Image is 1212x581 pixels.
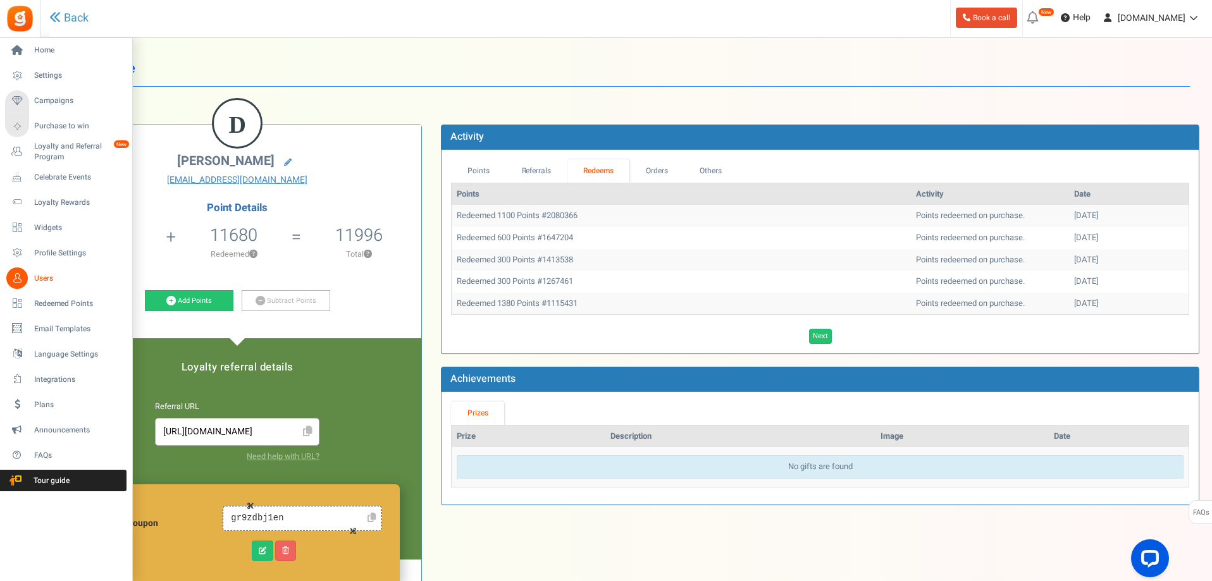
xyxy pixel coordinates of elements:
td: Points redeemed on purchase. [911,205,1069,227]
span: FAQs [34,450,123,461]
a: Celebrate Events [5,166,127,188]
td: Redeemed 600 Points #1647204 [452,227,910,249]
a: Help [1056,8,1096,28]
em: New [113,140,130,149]
b: Achievements [450,371,516,386]
p: Redeemed [178,248,290,260]
th: Description [605,425,875,448]
span: Language Settings [34,349,123,360]
span: Settings [34,70,123,81]
span: Widgets [34,223,123,233]
td: Points redeemed on purchase. [911,249,1069,271]
h6: Loyalty Referral Coupon [92,508,223,528]
a: [EMAIL_ADDRESS][DOMAIN_NAME] [63,174,412,187]
span: Redeemed Points [34,298,123,309]
th: Prize [452,425,605,448]
a: Book a call [956,8,1017,28]
a: Home [5,40,127,61]
th: Activity [911,183,1069,205]
span: Purchase to win [34,121,123,131]
a: FAQs [5,444,127,466]
figcaption: D [214,100,261,149]
h5: 11680 [210,226,257,245]
a: Redeemed Points [5,293,127,314]
td: [DATE] [1069,293,1189,315]
a: Others [684,159,738,183]
th: Image [875,425,1049,448]
span: Home [34,45,123,56]
a: Loyalty Rewards [5,192,127,213]
h4: Point Details [53,202,421,214]
td: Points redeemed on purchase. [911,271,1069,293]
a: Widgets [5,217,127,238]
b: Activity [450,129,484,144]
a: Points [451,159,505,183]
button: ? [249,250,257,259]
th: Date [1069,183,1189,205]
span: Email Templates [34,324,123,334]
a: Settings [5,65,127,87]
td: [DATE] [1069,271,1189,293]
h5: Loyalty referral details [66,362,409,373]
span: [PERSON_NAME] [177,152,275,170]
button: ? [364,250,372,259]
th: Date [1049,425,1189,448]
span: Loyalty Rewards [34,197,123,208]
span: Profile Settings [34,248,123,259]
th: Points [452,183,910,205]
a: Integrations [5,369,127,390]
h5: 11996 [335,226,383,245]
a: Subtract Points [242,290,330,312]
span: [DOMAIN_NAME] [1118,11,1185,25]
a: Referrals [505,159,567,183]
span: Announcements [34,425,123,436]
a: Click to Copy [362,508,380,529]
span: Integrations [34,374,123,385]
a: Orders [629,159,684,183]
span: FAQs [1192,501,1209,525]
span: Click to Copy [297,421,318,443]
span: Plans [34,400,123,410]
td: Redeemed 1380 Points #1115431 [452,293,910,315]
td: Points redeemed on purchase. [911,293,1069,315]
span: Celebrate Events [34,172,123,183]
span: Loyalty and Referral Program [34,141,127,162]
a: Email Templates [5,318,127,339]
p: Total [303,248,416,260]
a: Next [809,329,832,344]
td: Redeemed 1100 Points #2080366 [452,205,910,227]
td: [DATE] [1069,249,1189,271]
td: Redeemed 300 Points #1413538 [452,249,910,271]
span: Campaigns [34,95,123,106]
td: Points redeemed on purchase. [911,227,1069,249]
a: Language Settings [5,343,127,365]
h6: Referral URL [155,403,319,412]
a: Purchase to win [5,116,127,137]
a: Loyalty and Referral Program New [5,141,127,162]
span: Help [1070,11,1091,24]
a: Prizes [451,401,504,425]
td: [DATE] [1069,227,1189,249]
a: Campaigns [5,90,127,112]
td: Redeemed 300 Points #1267461 [452,271,910,293]
em: New [1038,8,1054,16]
a: Announcements [5,419,127,441]
h1: User Profile [62,51,1190,87]
span: Users [34,273,123,284]
a: Plans [5,394,127,415]
a: Profile Settings [5,242,127,264]
a: Redeems [567,159,630,183]
img: Gratisfaction [6,4,34,33]
div: No gifts are found [457,455,1184,479]
a: Users [5,267,127,289]
span: Tour guide [6,475,94,486]
a: Add Points [145,290,233,312]
a: Need help with URL? [247,451,319,462]
td: [DATE] [1069,205,1189,227]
